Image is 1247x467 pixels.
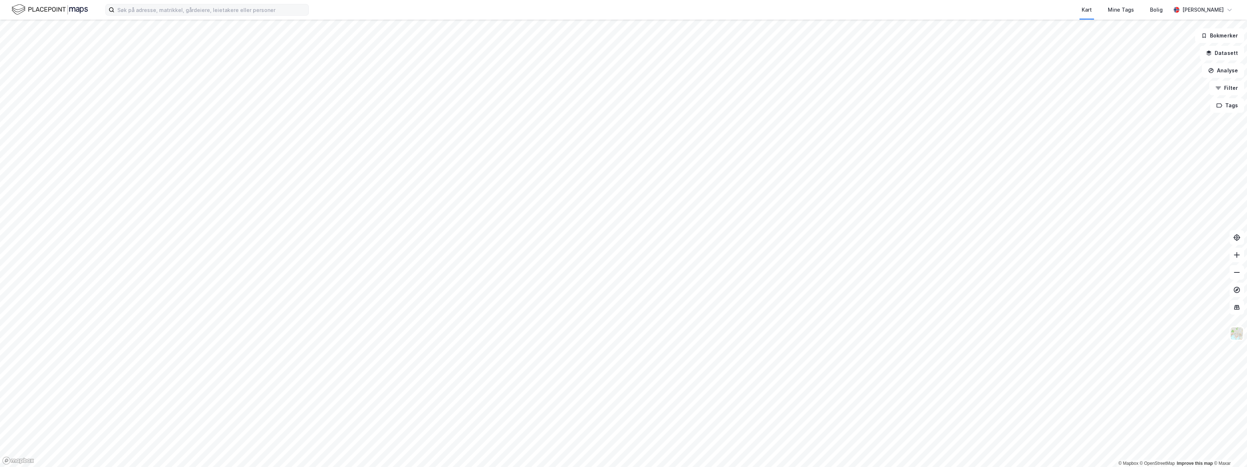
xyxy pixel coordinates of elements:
input: Søk på adresse, matrikkel, gårdeiere, leietakere eller personer [114,4,308,15]
button: Bokmerker [1195,28,1244,43]
a: OpenStreetMap [1140,461,1175,466]
iframe: Chat Widget [1211,432,1247,467]
div: [PERSON_NAME] [1182,5,1224,14]
button: Filter [1209,81,1244,95]
img: Z [1230,327,1244,340]
button: Analyse [1202,63,1244,78]
button: Datasett [1200,46,1244,60]
div: Kart [1082,5,1092,14]
a: Mapbox [1118,461,1138,466]
button: Tags [1210,98,1244,113]
img: logo.f888ab2527a4732fd821a326f86c7f29.svg [12,3,88,16]
a: Mapbox homepage [2,456,34,465]
div: Kontrollprogram for chat [1211,432,1247,467]
div: Bolig [1150,5,1163,14]
a: Improve this map [1177,461,1213,466]
div: Mine Tags [1108,5,1134,14]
